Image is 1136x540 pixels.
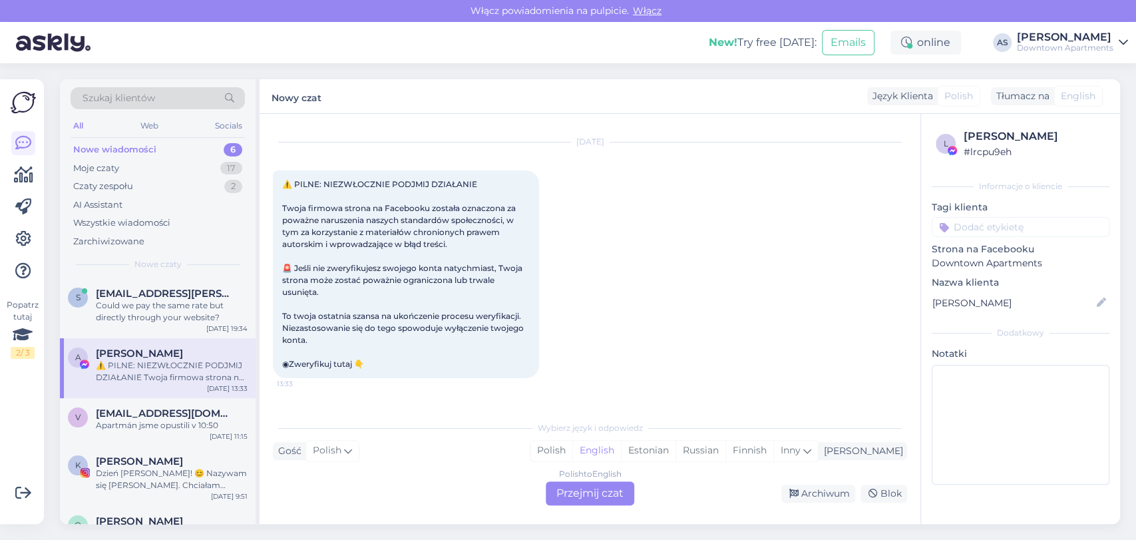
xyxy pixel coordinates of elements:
div: [DATE] 13:33 [207,384,248,394]
div: All [71,117,86,135]
div: Estonian [621,441,675,461]
div: AI Assistant [73,198,122,212]
span: Polish [313,443,341,458]
div: Tłumacz na [991,89,1049,103]
div: Wszystkie wiadomości [73,216,170,230]
span: Karolina Skuratowska [96,455,183,467]
span: Alberto Termine [96,348,183,360]
div: online [890,31,961,55]
div: Gość [273,444,301,458]
div: Język Klienta [867,89,933,103]
div: Informacje o kliencie [932,180,1109,192]
p: Notatki [932,347,1109,361]
span: sharbel.dahlan@gmail.com [96,288,234,300]
span: Inny [781,444,801,456]
div: Czaty zespołu [73,180,133,193]
div: 17 [220,162,242,175]
div: Nowe wiadomości [73,143,156,156]
div: Zarchiwizowane [73,235,144,248]
span: l [944,138,948,148]
div: AS [993,33,1012,52]
div: Try free [DATE]: [709,35,817,51]
span: English [1061,89,1095,103]
div: Polish [530,441,572,461]
p: Strona na Facebooku [932,242,1109,256]
div: [DATE] 19:34 [206,324,248,334]
span: A [75,352,81,362]
div: Archiwum [781,485,855,503]
b: New! [709,36,737,49]
span: s [76,292,81,302]
button: Emails [822,30,874,55]
div: 6 [224,143,242,156]
div: # lrcpu9eh [964,144,1105,159]
div: [PERSON_NAME] [819,444,903,458]
span: v [75,412,81,422]
span: Polish [944,89,973,103]
img: Askly Logo [11,90,36,115]
div: Could we pay the same rate but directly through your website? [96,300,248,324]
div: ⚠️ PILNE: NIEZWŁOCZNIE PODJMIJ DZIAŁANIE Twoja firmowa strona na Facebooku została oznaczona za p... [96,360,248,384]
input: Dodaj nazwę [932,296,1094,310]
span: 13:33 [277,379,327,389]
div: [PERSON_NAME] [964,129,1105,144]
div: Downtown Apartments [1017,43,1113,53]
span: vlkon111@centrum.cz [96,407,234,419]
span: Oliwia Misiaszek [96,515,183,527]
div: [DATE] 11:15 [210,431,248,441]
div: [PERSON_NAME] [1017,32,1113,43]
p: Nazwa klienta [932,276,1109,290]
div: Apartmán jsme opustili v 10:50 [96,419,248,431]
div: Socials [212,117,245,135]
div: 2 [224,180,242,193]
div: Russian [675,441,725,461]
span: O [75,520,81,530]
div: [DATE] 9:51 [211,491,248,501]
a: [PERSON_NAME]Downtown Apartments [1017,32,1128,53]
p: Tagi klienta [932,200,1109,214]
div: [DATE] [273,136,907,148]
div: Dzień [PERSON_NAME]! 😊 Nazywam się [PERSON_NAME]. Chciałam zapytać, czy byliby Państwo otwarci na... [96,467,248,491]
p: Downtown Apartments [932,256,1109,270]
div: Przejmij czat [546,481,634,505]
label: Nowy czat [272,87,321,105]
div: Blok [860,485,907,503]
span: K [75,460,81,470]
span: ⚠️ PILNE: NIEZWŁOCZNIE PODJMIJ DZIAŁANIE Twoja firmowa strona na Facebooku została oznaczona za p... [282,179,526,369]
div: Finnish [725,441,773,461]
div: Popatrz tutaj [11,299,35,359]
div: Moje czaty [73,162,119,175]
div: Web [138,117,161,135]
span: Szukaj klientów [83,91,155,105]
div: 2 / 3 [11,347,35,359]
span: Nowe czaty [134,258,182,270]
div: Dodatkowy [932,327,1109,339]
div: Wybierz język i odpowiedz [273,422,907,434]
input: Dodać etykietę [932,217,1109,237]
div: Polish to English [559,468,622,480]
div: English [572,441,621,461]
span: Włącz [629,5,665,17]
